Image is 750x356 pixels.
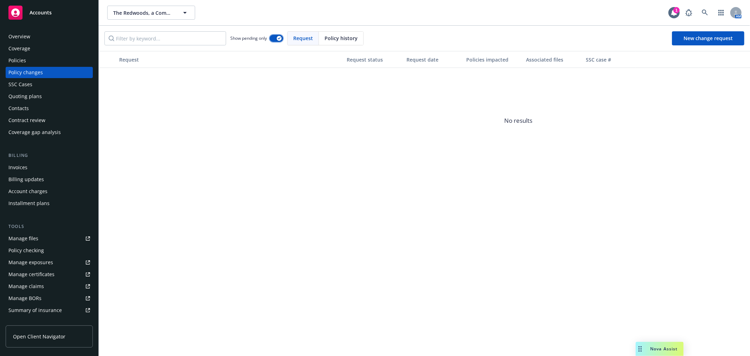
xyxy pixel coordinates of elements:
[13,333,65,340] span: Open Client Navigator
[684,35,733,42] span: New change request
[8,257,53,268] div: Manage exposures
[325,34,358,42] span: Policy history
[8,198,50,209] div: Installment plans
[104,31,226,45] input: Filter by keyword...
[714,6,728,20] a: Switch app
[8,103,29,114] div: Contacts
[8,269,55,280] div: Manage certificates
[347,56,401,63] div: Request status
[230,35,267,41] span: Show pending only
[113,9,174,17] span: The Redwoods, a Community of Seniors
[650,346,678,352] span: Nova Assist
[8,43,30,54] div: Coverage
[107,6,195,20] button: The Redwoods, a Community of Seniors
[8,115,45,126] div: Contract review
[6,162,93,173] a: Invoices
[583,51,636,68] button: SSC case #
[636,342,645,356] div: Drag to move
[8,67,43,78] div: Policy changes
[8,305,62,316] div: Summary of insurance
[8,186,47,197] div: Account charges
[6,31,93,42] a: Overview
[463,51,523,68] button: Policies impacted
[8,174,44,185] div: Billing updates
[30,10,52,15] span: Accounts
[6,55,93,66] a: Policies
[293,34,313,42] span: Request
[6,198,93,209] a: Installment plans
[6,186,93,197] a: Account charges
[673,7,680,13] div: 1
[6,115,93,126] a: Contract review
[8,233,38,244] div: Manage files
[404,51,463,68] button: Request date
[636,342,684,356] button: Nova Assist
[8,162,27,173] div: Invoices
[6,233,93,244] a: Manage files
[586,56,633,63] div: SSC case #
[6,245,93,256] a: Policy checking
[344,51,404,68] button: Request status
[672,31,744,45] a: New change request
[8,127,61,138] div: Coverage gap analysis
[8,79,32,90] div: SSC Cases
[6,223,93,230] div: Tools
[6,79,93,90] a: SSC Cases
[6,103,93,114] a: Contacts
[8,55,26,66] div: Policies
[6,3,93,23] a: Accounts
[6,152,93,159] div: Billing
[6,305,93,316] a: Summary of insurance
[6,91,93,102] a: Quoting plans
[466,56,520,63] div: Policies impacted
[6,67,93,78] a: Policy changes
[119,56,341,63] div: Request
[6,257,93,268] a: Manage exposures
[682,6,696,20] a: Report a Bug
[8,91,42,102] div: Quoting plans
[6,127,93,138] a: Coverage gap analysis
[8,281,44,292] div: Manage claims
[8,245,44,256] div: Policy checking
[8,293,41,304] div: Manage BORs
[6,269,93,280] a: Manage certificates
[6,174,93,185] a: Billing updates
[698,6,712,20] a: Search
[8,31,30,42] div: Overview
[6,43,93,54] a: Coverage
[526,56,580,63] div: Associated files
[6,293,93,304] a: Manage BORs
[523,51,583,68] button: Associated files
[6,281,93,292] a: Manage claims
[116,51,344,68] button: Request
[406,56,461,63] div: Request date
